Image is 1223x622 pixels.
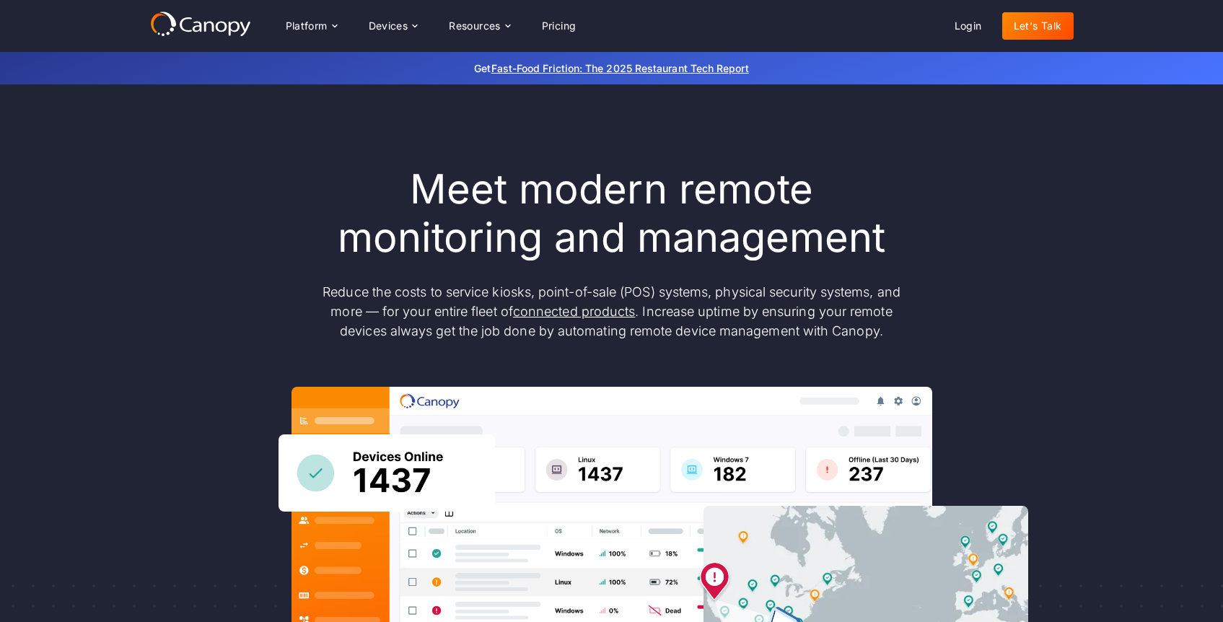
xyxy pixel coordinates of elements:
[279,434,495,512] img: Canopy sees how many devices are online
[357,12,429,40] div: Devices
[309,282,915,341] p: Reduce the costs to service kiosks, point-of-sale (POS) systems, physical security systems, and m...
[437,12,521,40] div: Resources
[258,61,965,76] p: Get
[491,62,749,74] a: Fast-Food Friction: The 2025 Restaurant Tech Report
[369,21,408,31] div: Devices
[530,12,588,40] a: Pricing
[309,165,915,262] h1: Meet modern remote monitoring and management
[449,21,501,31] div: Resources
[286,21,328,31] div: Platform
[274,12,349,40] div: Platform
[943,12,994,40] a: Login
[1002,12,1074,40] a: Let's Talk
[513,304,635,319] a: connected products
